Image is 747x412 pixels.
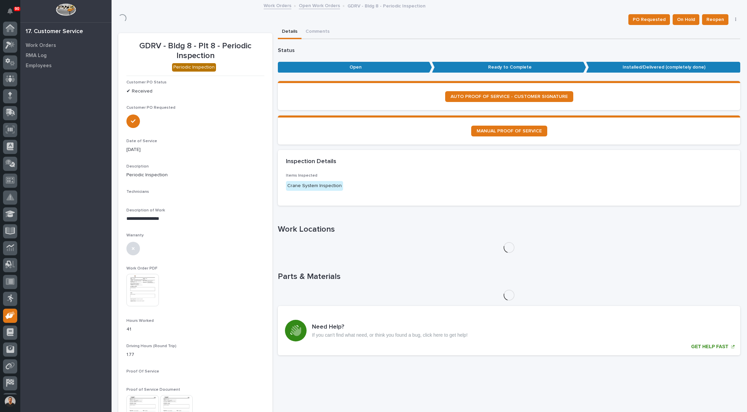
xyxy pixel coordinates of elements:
[278,25,302,39] button: Details
[8,8,17,19] div: Notifications90
[126,41,264,61] p: GDRV - Bldg 8 - Plt 8 - Periodic Inspection
[628,14,670,25] button: PO Requested
[286,181,343,191] div: Crane System Inspection
[126,80,167,84] span: Customer PO Status
[26,28,83,35] div: 17. Customer Service
[3,4,17,18] button: Notifications
[264,1,291,9] a: Work Orders
[126,164,149,169] span: Description
[302,25,334,39] button: Comments
[278,272,740,282] h1: Parts & Materials
[126,106,175,110] span: Customer PO Requested
[278,306,740,355] a: GET HELP FAST
[26,63,52,69] p: Employees
[677,16,695,24] span: On Hold
[126,88,264,95] p: ✔ Received
[20,50,112,60] a: RMA Log
[586,62,740,73] p: Installed/Delivered (completely done)
[126,233,144,237] span: Warranty
[278,225,740,234] h1: Work Locations
[691,344,728,350] p: GET HELP FAST
[126,388,180,392] span: Proof of Service Document
[126,172,264,179] p: Periodic Inspection
[126,266,158,271] span: Work Order PDF
[126,319,154,323] span: Hours Worked
[126,344,176,348] span: Driving Hours (Round Trip)
[445,91,573,102] a: AUTO PROOF OF SERVICE - CUSTOMER SIGNATURE
[126,190,149,194] span: Technicians
[26,43,56,49] p: Work Orders
[347,2,426,9] p: GDRV - Bldg 8 - Periodic Inspection
[278,47,740,54] p: Status
[126,369,159,374] span: Proof Of Service
[126,208,165,212] span: Description of Work
[172,63,216,72] div: Periodic Inspection
[471,126,547,136] a: MANUAL PROOF OF SERVICE
[312,332,467,338] p: If you can't find what need, or think you found a bug, click here to get help!
[673,14,699,25] button: On Hold
[299,1,340,9] a: Open Work Orders
[706,16,724,24] span: Reopen
[432,62,586,73] p: Ready to Complete
[286,158,336,165] h2: Inspection Details
[477,129,542,133] span: MANUAL PROOF OF SERVICE
[26,53,47,59] p: RMA Log
[56,3,76,16] img: Workspace Logo
[702,14,728,25] button: Reopen
[286,174,317,178] span: Items Inspected
[278,62,432,73] p: Open
[451,94,568,99] span: AUTO PROOF OF SERVICE - CUSTOMER SIGNATURE
[633,16,666,24] span: PO Requested
[126,139,157,143] span: Date of Service
[126,351,264,358] p: 1.77
[312,324,467,331] h3: Need Help?
[20,40,112,50] a: Work Orders
[126,146,264,153] p: [DATE]
[3,394,17,409] button: users-avatar
[15,6,19,11] p: 90
[20,60,112,71] a: Employees
[126,326,264,333] p: 41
